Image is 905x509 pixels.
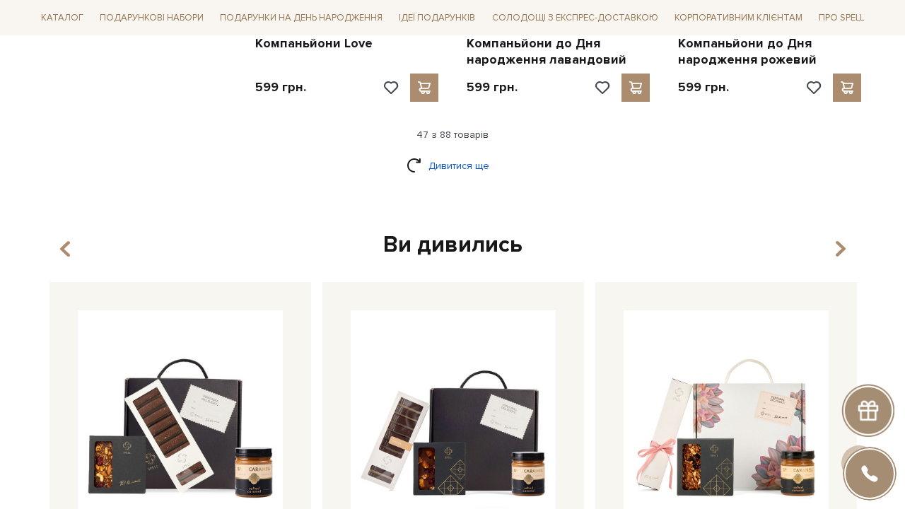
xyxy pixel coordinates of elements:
span: Ідеї подарунків [393,7,481,29]
p: 599 грн. [678,79,729,95]
a: Солодощі з експрес-доставкою [486,6,664,30]
a: Сет сирних цукерок Компаньйони до Дня народження лавандовий [467,18,650,68]
a: Сет сирних цукерок Компаньйони до Дня народження рожевий [678,18,861,68]
p: 599 грн. [255,79,306,95]
span: Подарунки на День народження [214,7,388,29]
a: Дивитися ще [407,153,498,178]
a: Корпоративним клієнтам [669,6,808,30]
p: 599 грн. [467,79,518,95]
span: Про Spell [813,7,870,29]
div: Ви дивились [44,230,861,260]
div: 47 з 88 товарів [30,129,875,141]
span: Каталог [35,7,89,29]
span: Подарункові набори [94,7,209,29]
